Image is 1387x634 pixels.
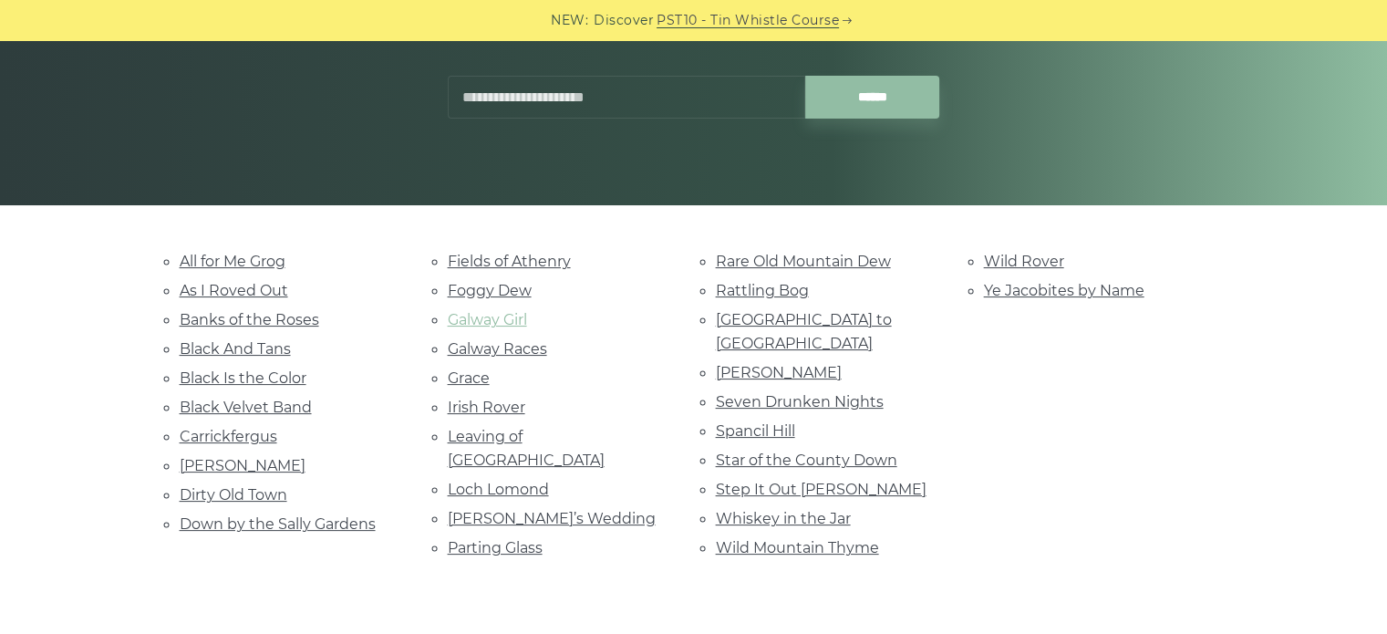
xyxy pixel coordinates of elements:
a: Foggy Dew [448,282,532,299]
a: Star of the County Down [716,452,897,469]
a: Wild Rover [984,253,1064,270]
a: Grace [448,369,490,387]
a: Fields of Athenry [448,253,571,270]
a: Leaving of [GEOGRAPHIC_DATA] [448,428,605,469]
a: All for Me Grog [180,253,285,270]
a: [PERSON_NAME] [716,364,842,381]
a: Galway Girl [448,311,527,328]
a: As I Roved Out [180,282,288,299]
a: Irish Rover [448,399,525,416]
a: Loch Lomond [448,481,549,498]
a: Parting Glass [448,539,543,556]
a: Spancil Hill [716,422,795,440]
a: Seven Drunken Nights [716,393,884,411]
span: NEW: [551,10,588,31]
a: Ye Jacobites by Name [984,282,1144,299]
a: Rattling Bog [716,282,809,299]
a: [PERSON_NAME] [180,457,305,474]
a: Whiskey in the Jar [716,510,851,527]
a: Galway Races [448,340,547,358]
a: Down by the Sally Gardens [180,515,376,533]
a: [PERSON_NAME]’s Wedding [448,510,656,527]
a: Black Velvet Band [180,399,312,416]
a: Black And Tans [180,340,291,358]
a: Black Is the Color [180,369,306,387]
a: Step It Out [PERSON_NAME] [716,481,926,498]
a: Carrickfergus [180,428,277,445]
a: Rare Old Mountain Dew [716,253,891,270]
a: [GEOGRAPHIC_DATA] to [GEOGRAPHIC_DATA] [716,311,892,352]
a: Banks of the Roses [180,311,319,328]
a: Wild Mountain Thyme [716,539,879,556]
a: Dirty Old Town [180,486,287,504]
a: PST10 - Tin Whistle Course [657,10,839,31]
span: Discover [594,10,654,31]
